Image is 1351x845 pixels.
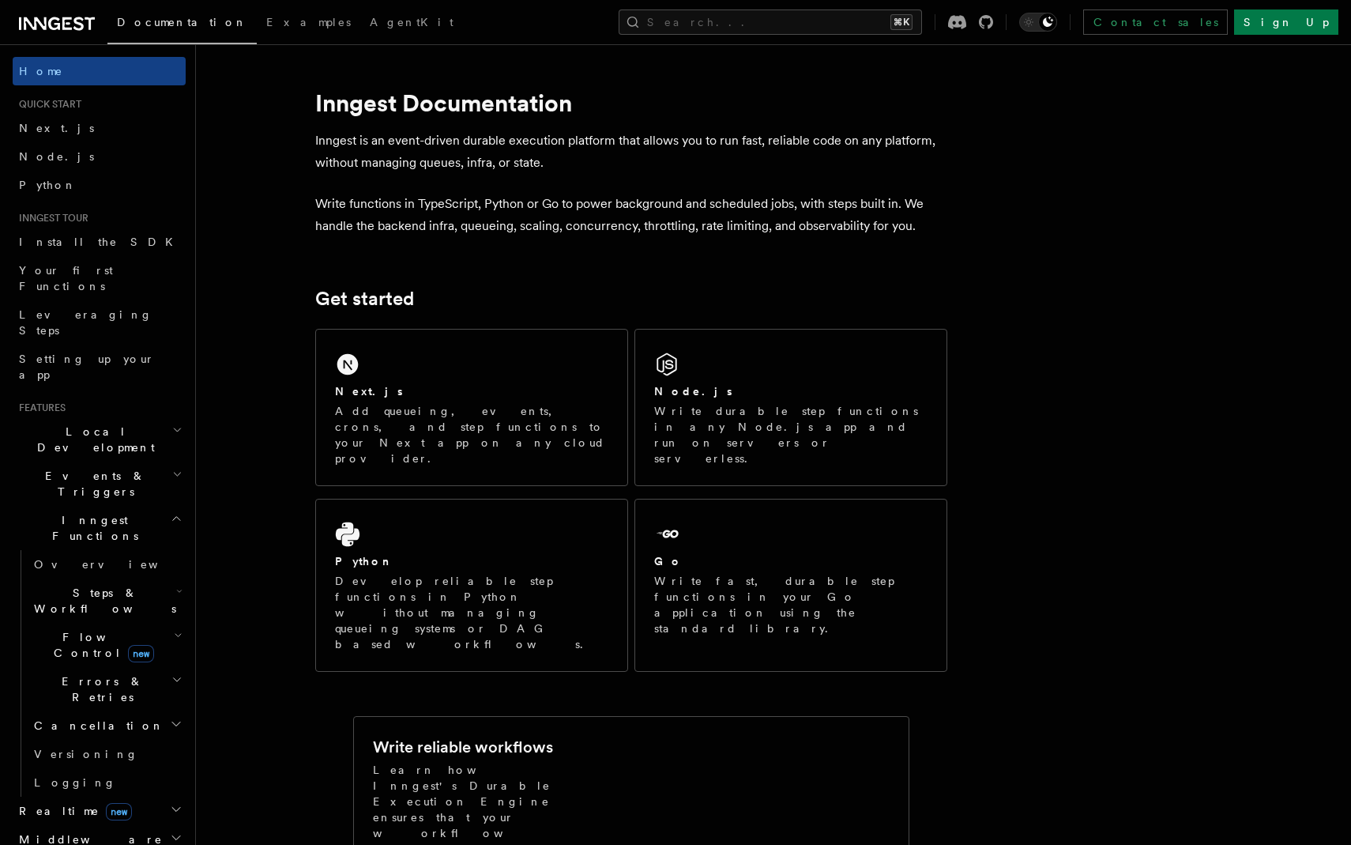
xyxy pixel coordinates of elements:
[13,803,132,819] span: Realtime
[13,468,172,500] span: Events & Triggers
[19,150,94,163] span: Node.js
[28,740,186,768] a: Versioning
[315,193,947,237] p: Write functions in TypeScript, Python or Go to power background and scheduled jobs, with steps bu...
[19,308,152,337] span: Leveraging Steps
[13,98,81,111] span: Quick start
[654,383,732,399] h2: Node.js
[28,629,174,661] span: Flow Control
[19,264,113,292] span: Your first Functions
[13,300,186,345] a: Leveraging Steps
[13,228,186,256] a: Install the SDK
[117,16,247,28] span: Documentation
[13,550,186,797] div: Inngest Functions
[13,57,186,85] a: Home
[19,122,94,134] span: Next.js
[13,212,88,224] span: Inngest tour
[654,573,928,636] p: Write fast, durable step functions in your Go application using the standard library.
[13,424,172,455] span: Local Development
[890,14,913,30] kbd: ⌘K
[34,558,197,571] span: Overview
[13,256,186,300] a: Your first Functions
[634,499,947,672] a: GoWrite fast, durable step functions in your Go application using the standard library.
[315,288,414,310] a: Get started
[1083,9,1228,35] a: Contact sales
[28,718,164,734] span: Cancellation
[335,383,403,399] h2: Next.js
[315,329,628,486] a: Next.jsAdd queueing, events, crons, and step functions to your Next app on any cloud provider.
[13,512,171,544] span: Inngest Functions
[619,9,922,35] button: Search...⌘K
[28,623,186,667] button: Flow Controlnew
[28,768,186,797] a: Logging
[34,776,116,789] span: Logging
[335,553,393,569] h2: Python
[335,403,608,466] p: Add queueing, events, crons, and step functions to your Next app on any cloud provider.
[315,499,628,672] a: PythonDevelop reliable step functions in Python without managing queueing systems or DAG based wo...
[19,63,63,79] span: Home
[13,142,186,171] a: Node.js
[1019,13,1057,32] button: Toggle dark mode
[315,89,947,117] h1: Inngest Documentation
[266,16,351,28] span: Examples
[19,353,155,381] span: Setting up your app
[370,16,453,28] span: AgentKit
[19,179,77,191] span: Python
[28,579,186,623] button: Steps & Workflows
[654,553,683,569] h2: Go
[315,130,947,174] p: Inngest is an event-driven durable execution platform that allows you to run fast, reliable code ...
[13,114,186,142] a: Next.js
[634,329,947,486] a: Node.jsWrite durable step functions in any Node.js app and run on servers or serverless.
[13,462,186,506] button: Events & Triggers
[360,5,463,43] a: AgentKit
[13,402,66,414] span: Features
[128,645,154,662] span: new
[34,748,138,760] span: Versioning
[19,236,183,248] span: Install the SDK
[373,736,553,758] h2: Write reliable workflows
[335,573,608,652] p: Develop reliable step functions in Python without managing queueing systems or DAG based workflows.
[106,803,132,820] span: new
[13,345,186,389] a: Setting up your app
[654,403,928,466] p: Write durable step functions in any Node.js app and run on servers or serverless.
[28,585,176,617] span: Steps & Workflows
[28,667,186,711] button: Errors & Retries
[28,673,171,705] span: Errors & Retries
[28,550,186,579] a: Overview
[257,5,360,43] a: Examples
[13,417,186,462] button: Local Development
[13,506,186,550] button: Inngest Functions
[107,5,257,44] a: Documentation
[28,711,186,740] button: Cancellation
[13,797,186,825] button: Realtimenew
[13,171,186,199] a: Python
[1234,9,1338,35] a: Sign Up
